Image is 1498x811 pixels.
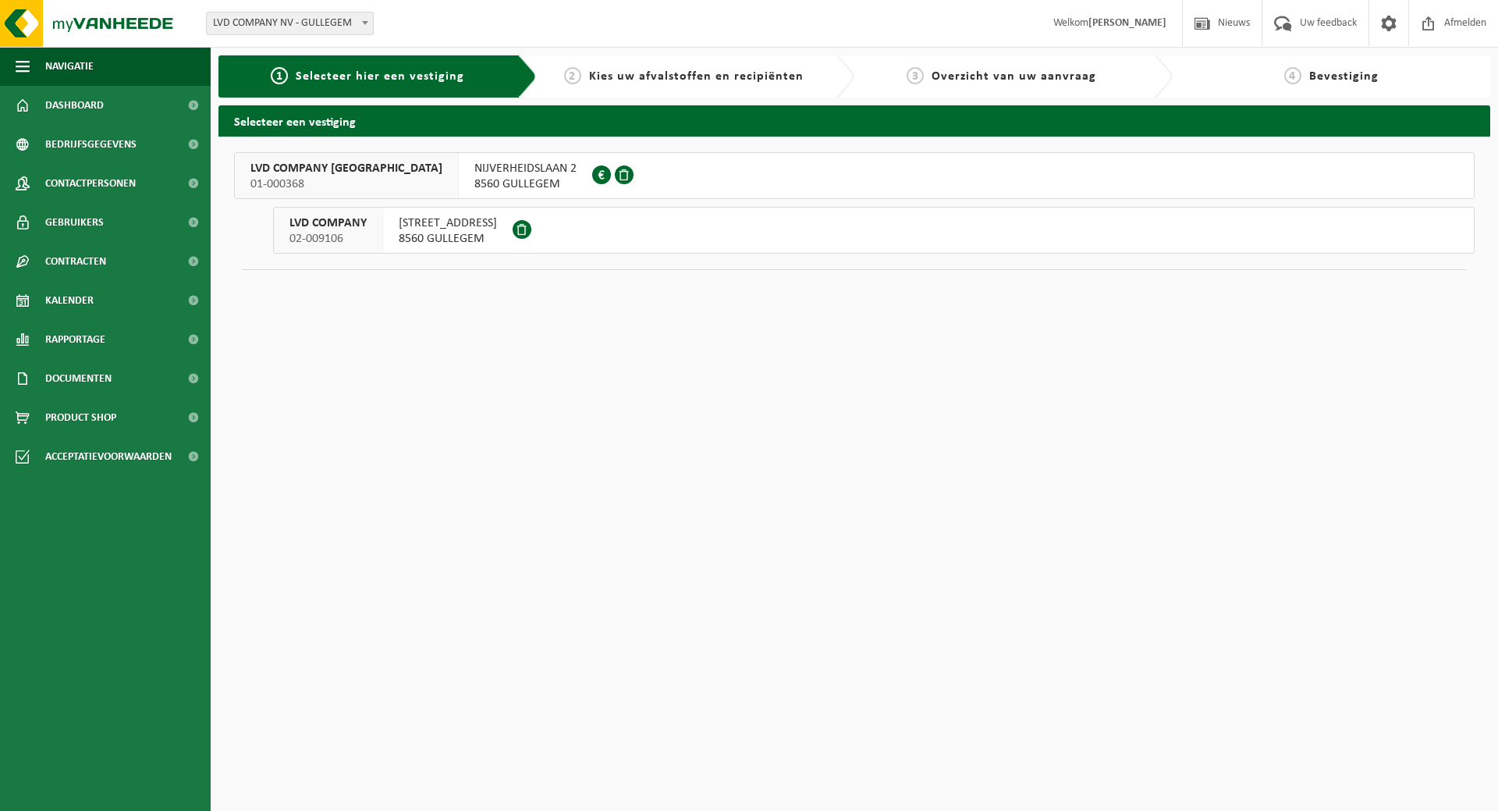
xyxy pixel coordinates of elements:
[907,67,924,84] span: 3
[1309,70,1379,83] span: Bevestiging
[564,67,581,84] span: 2
[289,231,367,247] span: 02-009106
[474,176,577,192] span: 8560 GULLEGEM
[45,47,94,86] span: Navigatie
[234,152,1475,199] button: LVD COMPANY [GEOGRAPHIC_DATA] 01-000368 NIJVERHEIDSLAAN 28560 GULLEGEM
[1284,67,1301,84] span: 4
[207,12,373,34] span: LVD COMPANY NV - GULLEGEM
[474,161,577,176] span: NIJVERHEIDSLAAN 2
[206,12,374,35] span: LVD COMPANY NV - GULLEGEM
[932,70,1096,83] span: Overzicht van uw aanvraag
[1088,17,1166,29] strong: [PERSON_NAME]
[273,207,1475,254] button: LVD COMPANY 02-009106 [STREET_ADDRESS]8560 GULLEGEM
[250,176,442,192] span: 01-000368
[45,164,136,203] span: Contactpersonen
[296,70,464,83] span: Selecteer hier een vestiging
[45,281,94,320] span: Kalender
[399,231,497,247] span: 8560 GULLEGEM
[271,67,288,84] span: 1
[45,320,105,359] span: Rapportage
[399,215,497,231] span: [STREET_ADDRESS]
[45,398,116,437] span: Product Shop
[45,203,104,242] span: Gebruikers
[45,86,104,125] span: Dashboard
[45,437,172,476] span: Acceptatievoorwaarden
[45,125,137,164] span: Bedrijfsgegevens
[250,161,442,176] span: LVD COMPANY [GEOGRAPHIC_DATA]
[45,359,112,398] span: Documenten
[589,70,804,83] span: Kies uw afvalstoffen en recipiënten
[45,242,106,281] span: Contracten
[218,105,1490,136] h2: Selecteer een vestiging
[289,215,367,231] span: LVD COMPANY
